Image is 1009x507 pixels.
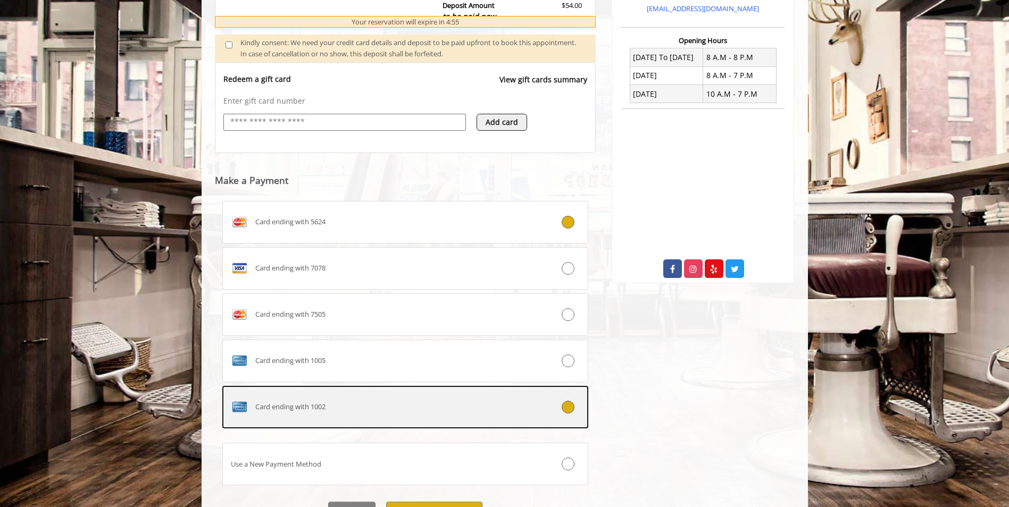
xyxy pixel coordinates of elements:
img: MASTERCARD [231,306,248,323]
a: View gift cards summary [499,74,587,96]
b: Deposit Amount [443,1,496,22]
td: 10 A.M - 7 P.M [703,85,777,103]
div: Use a New Payment Method [223,459,527,470]
img: AMEX [231,399,248,416]
h3: Opening Hours [621,37,785,44]
img: MASTERCARD [231,214,248,231]
a: [EMAIL_ADDRESS][DOMAIN_NAME] [647,4,759,13]
p: Enter gift card number [223,96,588,106]
span: Card ending with 1002 [255,401,326,412]
span: to be paid now [443,11,496,21]
img: VISA [231,260,248,277]
span: Card ending with 7078 [255,263,326,274]
span: Card ending with 5624 [255,216,326,227]
img: AMEX [231,352,248,369]
button: Add card [477,114,527,131]
td: 8 A.M - 8 P.M [703,48,777,66]
div: Kindly consent: We need your credit card details and deposit to be paid upfront to book this appo... [240,37,585,60]
td: [DATE] To [DATE] [630,48,703,66]
p: Redeem a gift card [223,74,291,84]
span: Card ending with 7505 [255,309,326,320]
td: [DATE] [630,85,703,103]
td: 8 A.M - 7 P.M [703,66,777,84]
td: [DATE] [630,66,703,84]
div: Your reservation will expire in 4:55 [215,16,596,28]
label: Make a Payment [215,175,288,185]
label: Use a New Payment Method [222,443,589,485]
span: Card ending with 1005 [255,355,326,366]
